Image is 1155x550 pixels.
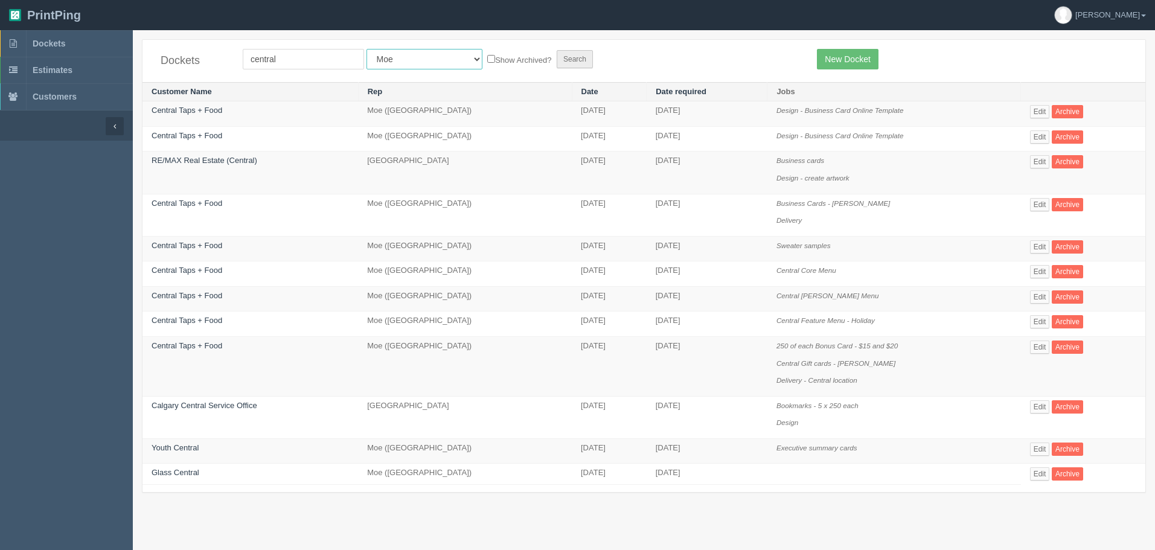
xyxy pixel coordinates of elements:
a: Edit [1030,443,1050,456]
i: Delivery - Central location [776,376,857,384]
a: Edit [1030,341,1050,354]
a: Archive [1052,265,1083,278]
a: Central Taps + Food [152,316,222,325]
td: Moe ([GEOGRAPHIC_DATA]) [358,336,572,396]
td: [DATE] [647,152,767,194]
a: Glass Central [152,468,199,477]
i: Design - Business Card Online Template [776,132,904,139]
td: Moe ([GEOGRAPHIC_DATA]) [358,236,572,261]
input: Customer Name [243,49,364,69]
td: [DATE] [647,438,767,464]
h4: Dockets [161,55,225,67]
td: [DATE] [647,194,767,236]
td: [DATE] [572,101,647,127]
a: Central Taps + Food [152,241,222,250]
a: Edit [1030,467,1050,481]
i: Delivery [776,216,802,224]
td: [DATE] [572,286,647,312]
a: Central Taps + Food [152,131,222,140]
i: Central Core Menu [776,266,836,274]
td: [DATE] [647,464,767,485]
td: [DATE] [572,336,647,396]
a: Edit [1030,155,1050,168]
td: [DATE] [572,126,647,152]
a: Archive [1052,443,1083,456]
td: [DATE] [572,261,647,287]
a: Archive [1052,130,1083,144]
i: Executive summary cards [776,444,857,452]
td: [DATE] [572,194,647,236]
td: [DATE] [572,152,647,194]
i: Central Gift cards - [PERSON_NAME] [776,359,895,367]
a: Customer Name [152,87,212,96]
i: Business cards [776,156,824,164]
a: Archive [1052,290,1083,304]
td: [DATE] [572,312,647,337]
input: Search [557,50,593,68]
a: Date [581,87,598,96]
i: Central Feature Menu - Holiday [776,316,875,324]
span: Estimates [33,65,72,75]
td: [DATE] [647,236,767,261]
td: Moe ([GEOGRAPHIC_DATA]) [358,101,572,127]
a: Central Taps + Food [152,199,222,208]
i: Design - create artwork [776,174,849,182]
a: Central Taps + Food [152,291,222,300]
th: Jobs [767,82,1021,101]
a: Central Taps + Food [152,106,222,115]
span: Customers [33,92,77,101]
a: Rep [368,87,383,96]
a: New Docket [817,49,878,69]
td: [DATE] [647,286,767,312]
td: [DATE] [647,312,767,337]
a: Archive [1052,400,1083,414]
a: Archive [1052,467,1083,481]
img: avatar_default-7531ab5dedf162e01f1e0bb0964e6a185e93c5c22dfe317fb01d7f8cd2b1632c.jpg [1055,7,1072,24]
a: Edit [1030,265,1050,278]
td: Moe ([GEOGRAPHIC_DATA]) [358,126,572,152]
i: Central [PERSON_NAME] Menu [776,292,879,299]
a: Calgary Central Service Office [152,401,257,410]
td: Moe ([GEOGRAPHIC_DATA]) [358,286,572,312]
td: [DATE] [647,336,767,396]
td: [DATE] [647,261,767,287]
img: logo-3e63b451c926e2ac314895c53de4908e5d424f24456219fb08d385ab2e579770.png [9,9,21,21]
a: Archive [1052,315,1083,328]
a: Central Taps + Food [152,266,222,275]
td: [DATE] [572,464,647,485]
a: Archive [1052,341,1083,354]
span: Dockets [33,39,65,48]
td: [DATE] [647,396,767,438]
i: Design [776,418,798,426]
a: Edit [1030,105,1050,118]
a: Edit [1030,198,1050,211]
td: [DATE] [647,126,767,152]
td: Moe ([GEOGRAPHIC_DATA]) [358,194,572,236]
a: RE/MAX Real Estate (Central) [152,156,257,165]
a: Archive [1052,240,1083,254]
td: Moe ([GEOGRAPHIC_DATA]) [358,464,572,485]
label: Show Archived? [487,53,551,66]
i: 250 of each Bonus Card - $15 and $20 [776,342,898,350]
input: Show Archived? [487,55,495,63]
i: Business Cards - [PERSON_NAME] [776,199,890,207]
td: [DATE] [647,101,767,127]
td: Moe ([GEOGRAPHIC_DATA]) [358,312,572,337]
a: Archive [1052,198,1083,211]
td: [GEOGRAPHIC_DATA] [358,396,572,438]
a: Archive [1052,155,1083,168]
td: [DATE] [572,438,647,464]
td: [DATE] [572,396,647,438]
td: [DATE] [572,236,647,261]
a: Edit [1030,315,1050,328]
a: Edit [1030,400,1050,414]
a: Youth Central [152,443,199,452]
a: Date required [656,87,706,96]
a: Archive [1052,105,1083,118]
a: Edit [1030,130,1050,144]
a: Central Taps + Food [152,341,222,350]
a: Edit [1030,290,1050,304]
i: Design - Business Card Online Template [776,106,904,114]
td: [GEOGRAPHIC_DATA] [358,152,572,194]
i: Bookmarks - 5 x 250 each [776,401,859,409]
